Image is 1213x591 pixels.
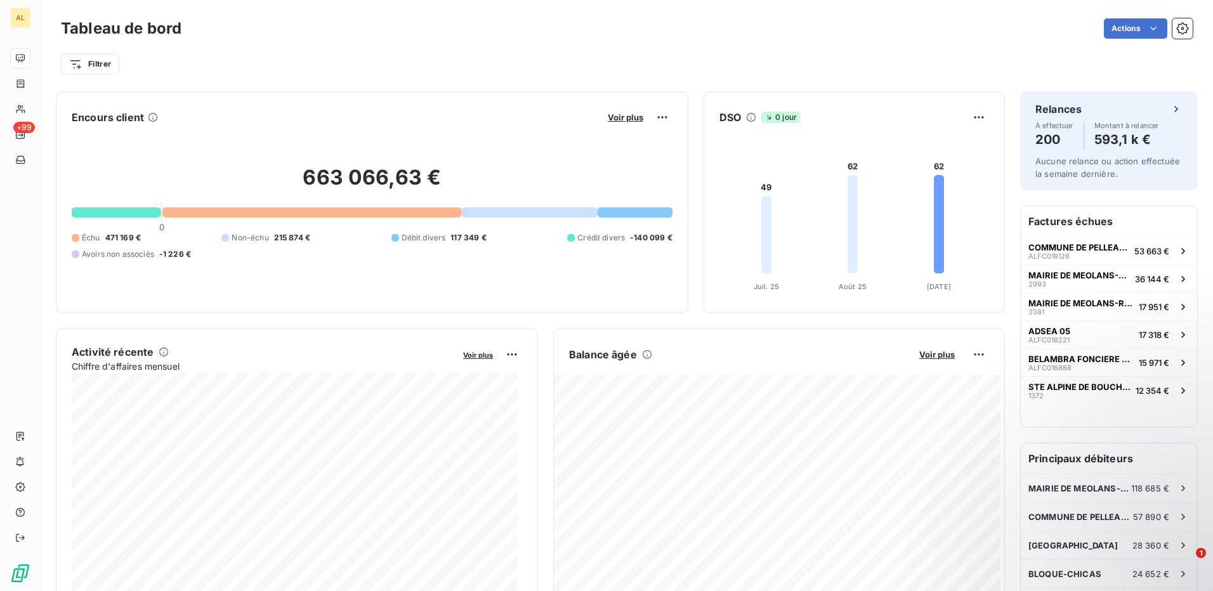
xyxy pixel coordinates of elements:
h4: 200 [1035,129,1073,150]
button: ADSEA 05ALFC01822117 318 € [1021,320,1197,348]
span: MAIRIE DE MEOLANS-REVEL [1028,298,1134,308]
span: STE ALPINE DE BOUCHERIE CHARCUTERIE L'ARGENTIERE [1028,382,1131,392]
span: Voir plus [608,112,643,122]
span: Crédit divers [577,232,625,244]
span: Avoirs non associés [82,249,154,260]
span: Montant à relancer [1094,122,1159,129]
span: 0 jour [761,112,801,123]
span: Non-échu [232,232,268,244]
img: Logo LeanPay [10,563,30,583]
span: Aucune relance ou action effectuée la semaine dernière. [1035,156,1180,179]
h4: 593,1 k € [1094,129,1159,150]
span: 17 951 € [1139,302,1169,312]
span: MAIRIE DE MEOLANS-REVEL [1028,270,1130,280]
h6: Activité récente [72,344,154,360]
span: Voir plus [919,349,955,360]
span: Chiffre d'affaires mensuel [72,360,454,373]
button: Voir plus [915,349,959,360]
span: -140 099 € [630,232,672,244]
h3: Tableau de bord [61,17,181,40]
span: BELAMBRA FONCIERE TOURISME [1028,354,1134,364]
span: 3381 [1028,308,1044,316]
button: MAIRIE DE MEOLANS-REVEL299336 144 € [1021,264,1197,292]
span: 24 652 € [1132,569,1169,579]
span: À effectuer [1035,122,1073,129]
span: COMMUNE DE PELLEAUTIER [1028,242,1129,252]
h2: 663 066,63 € [72,165,672,203]
button: Actions [1104,18,1167,39]
span: ALFC018221 [1028,336,1070,344]
button: Voir plus [604,112,647,123]
span: 17 318 € [1139,330,1169,340]
span: ADSEA 05 [1028,326,1070,336]
h6: Factures échues [1021,206,1197,237]
h6: Relances [1035,101,1082,117]
span: 2993 [1028,280,1046,288]
button: Voir plus [459,349,497,360]
span: Voir plus [463,351,493,360]
h6: Balance âgée [569,347,637,362]
span: +99 [13,122,35,133]
h6: Principaux débiteurs [1021,443,1197,474]
span: -1 226 € [159,249,191,260]
tspan: [DATE] [927,282,951,291]
span: 0 [159,222,164,232]
button: MAIRIE DE MEOLANS-REVEL338117 951 € [1021,292,1197,320]
span: BLOQUE-CHICAS [1028,569,1101,579]
tspan: Juil. 25 [754,282,779,291]
tspan: Août 25 [839,282,867,291]
span: ALFC016888 [1028,364,1072,372]
span: 1 [1196,548,1206,558]
span: 117 349 € [450,232,486,244]
h6: Encours client [72,110,144,125]
iframe: Intercom live chat [1170,548,1200,578]
button: STE ALPINE DE BOUCHERIE CHARCUTERIE L'ARGENTIERE137212 354 € [1021,376,1197,404]
span: 1372 [1028,392,1044,399]
span: 12 354 € [1136,386,1169,396]
button: COMMUNE DE PELLEAUTIERALFC01812853 663 € [1021,237,1197,264]
span: 471 169 € [105,232,141,244]
span: Échu [82,232,100,244]
span: 15 971 € [1139,358,1169,368]
span: ALFC018128 [1028,252,1070,260]
span: 36 144 € [1135,274,1169,284]
span: Débit divers [402,232,446,244]
button: Filtrer [61,54,119,74]
h6: DSO [719,110,741,125]
button: BELAMBRA FONCIERE TOURISMEALFC01688815 971 € [1021,348,1197,376]
div: AL [10,8,30,28]
span: 53 663 € [1134,246,1169,256]
span: 215 874 € [274,232,310,244]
